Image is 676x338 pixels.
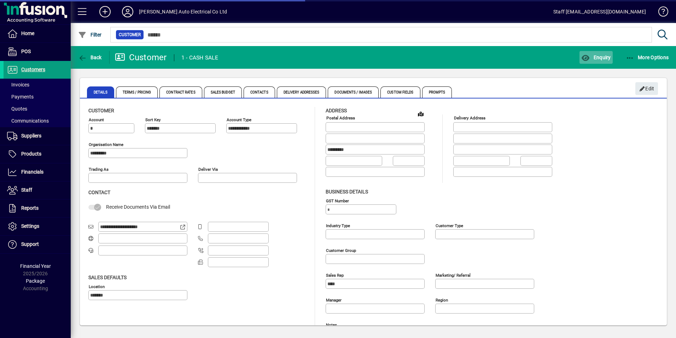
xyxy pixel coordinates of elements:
mat-label: Account [89,117,104,122]
a: Products [4,145,71,163]
span: Sales defaults [88,275,127,280]
span: Sales Budget [204,86,242,98]
span: Edit [639,83,654,95]
span: Package [26,278,45,284]
span: More Options [626,55,669,60]
mat-label: Organisation name [89,142,123,147]
span: Customers [21,67,45,72]
span: Customer [88,108,114,113]
a: View on map [415,108,426,119]
a: Staff [4,181,71,199]
span: Prompts [422,86,452,98]
span: Financials [21,169,43,175]
a: Support [4,236,71,253]
span: Reports [21,205,39,211]
span: Contract Rates [159,86,202,98]
mat-label: Account Type [227,117,251,122]
span: Staff [21,187,32,193]
span: Contact [88,190,110,195]
div: Customer [115,52,167,63]
mat-label: Sort key [145,117,161,122]
span: Customer [119,31,141,38]
span: Suppliers [21,133,41,139]
button: Filter [76,28,104,41]
a: Knowledge Base [653,1,667,24]
mat-label: Marketing/ Referral [436,272,471,277]
span: Settings [21,223,39,229]
a: Quotes [4,103,71,115]
button: Enquiry [579,51,612,64]
span: Communications [7,118,49,124]
div: Staff [EMAIL_ADDRESS][DOMAIN_NAME] [553,6,646,17]
app-page-header-button: Back [71,51,110,64]
a: POS [4,43,71,61]
span: Payments [7,94,34,100]
span: Details [87,86,114,98]
span: Quotes [7,106,27,112]
span: Documents / Images [328,86,379,98]
span: Invoices [7,82,29,88]
span: Filter [78,32,102,38]
mat-label: Notes [326,322,337,327]
mat-label: Customer type [436,223,463,228]
span: POS [21,49,31,54]
span: Receive Documents Via Email [106,204,170,210]
button: More Options [624,51,671,64]
a: Invoices [4,79,71,91]
a: Home [4,25,71,43]
span: Terms / Pricing [116,86,158,98]
mat-label: Industry type [326,223,350,228]
mat-label: Region [436,297,448,302]
button: Edit [635,82,658,95]
span: Back [78,55,102,60]
button: Back [76,51,104,64]
span: Address [326,108,347,113]
mat-label: Location [89,284,105,289]
span: Support [21,241,39,247]
span: Home [21,30,34,36]
a: Suppliers [4,127,71,145]
span: Products [21,151,41,157]
span: Business details [326,189,368,195]
div: 1 - CASH SALE [181,52,218,63]
mat-label: Sales rep [326,272,344,277]
mat-label: GST Number [326,198,349,203]
span: Enquiry [581,55,611,60]
mat-label: Manager [326,297,342,302]
mat-label: Trading as [89,167,109,172]
mat-label: Deliver via [198,167,218,172]
mat-label: Customer group [326,248,356,253]
button: Profile [116,5,139,18]
span: Financial Year [20,263,51,269]
a: Payments [4,91,71,103]
span: Custom Fields [380,86,420,98]
div: [PERSON_NAME] Auto Electrical Co Ltd [139,6,227,17]
span: Contacts [244,86,275,98]
span: Delivery Addresses [277,86,326,98]
a: Communications [4,115,71,127]
a: Financials [4,163,71,181]
a: Settings [4,218,71,235]
a: Reports [4,199,71,217]
button: Add [94,5,116,18]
